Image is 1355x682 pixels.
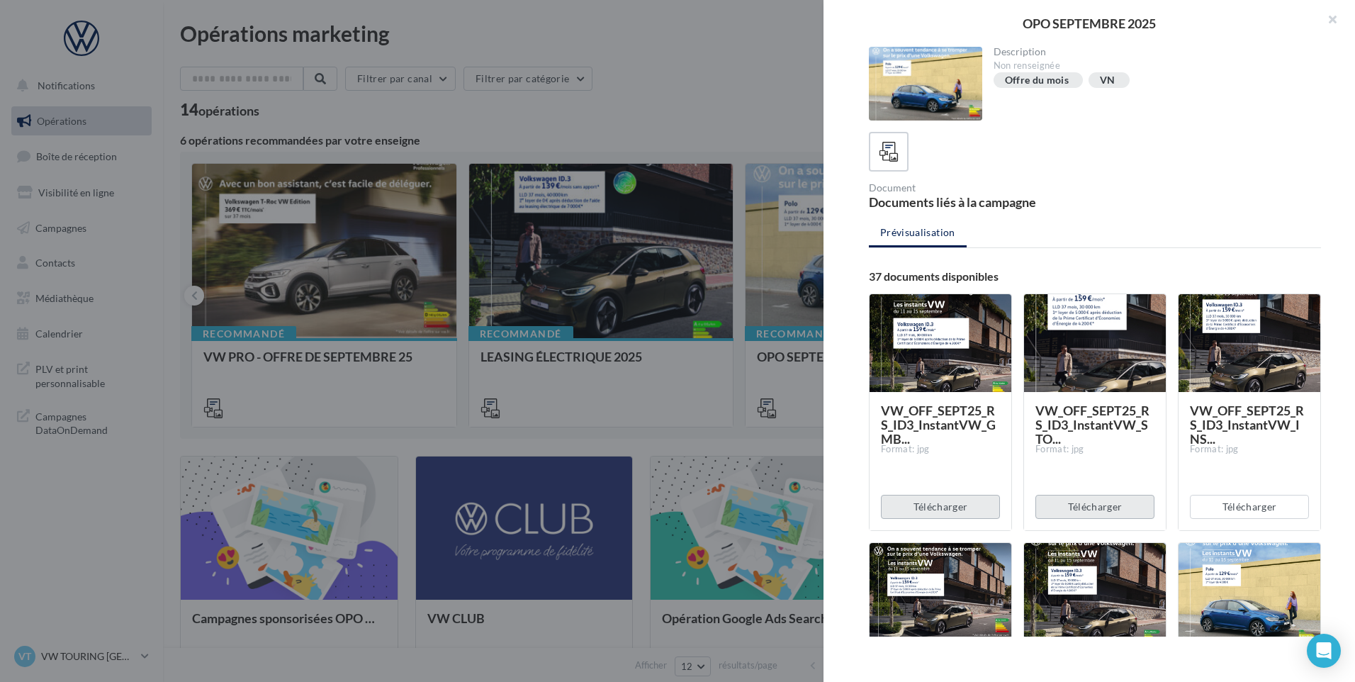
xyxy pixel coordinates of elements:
[1307,634,1341,668] div: Open Intercom Messenger
[1005,75,1069,86] div: Offre du mois
[1190,403,1304,447] span: VW_OFF_SEPT25_RS_ID3_InstantVW_INS...
[1190,495,1309,519] button: Télécharger
[1035,403,1149,447] span: VW_OFF_SEPT25_RS_ID3_InstantVW_STO...
[1035,495,1154,519] button: Télécharger
[994,60,1310,72] div: Non renseignée
[869,196,1089,208] div: Documents liés à la campagne
[881,403,996,447] span: VW_OFF_SEPT25_RS_ID3_InstantVW_GMB...
[1190,443,1309,456] div: Format: jpg
[881,443,1000,456] div: Format: jpg
[869,183,1089,193] div: Document
[869,271,1321,282] div: 37 documents disponibles
[994,47,1310,57] div: Description
[881,495,1000,519] button: Télécharger
[846,17,1332,30] div: OPO SEPTEMBRE 2025
[1100,75,1115,86] div: VN
[1035,443,1154,456] div: Format: jpg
